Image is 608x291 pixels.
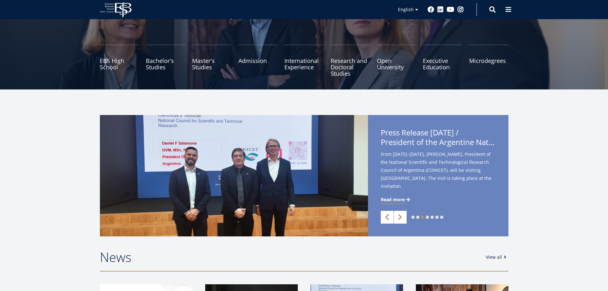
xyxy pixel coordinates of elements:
[421,216,424,219] a: 3
[100,115,368,236] img: img
[435,216,439,219] a: 6
[146,45,185,77] a: Bachelor's Studies
[431,216,434,219] a: 5
[416,216,419,219] a: 2
[381,196,405,203] span: Read more
[457,6,464,13] a: Instagram
[100,45,139,77] a: EBS High School
[426,216,429,219] a: 4
[469,45,508,77] a: Microdegrees
[423,45,462,77] a: Executive Education
[284,45,324,77] a: International Experience
[428,6,434,13] a: Facebook
[394,211,407,224] a: Next
[238,45,278,77] a: Admission
[331,45,370,77] a: Research and Doctoral Studies
[192,45,231,77] a: Master's Studies
[381,196,411,203] a: Read more
[486,254,508,260] a: View all
[381,128,496,149] span: Press Release [DATE] /
[447,6,454,13] a: Youtube
[440,216,443,219] a: 7
[100,249,479,265] h2: News
[437,6,444,13] a: Linkedin
[377,45,416,77] a: Open University
[381,211,394,224] a: Previous
[381,150,496,200] span: From [DATE]–[DATE], [PERSON_NAME], President of the National Scientific and Technological Researc...
[381,137,496,147] span: President of the Argentine National Scientific Agency [PERSON_NAME] Visits [GEOGRAPHIC_DATA]
[411,216,415,219] a: 1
